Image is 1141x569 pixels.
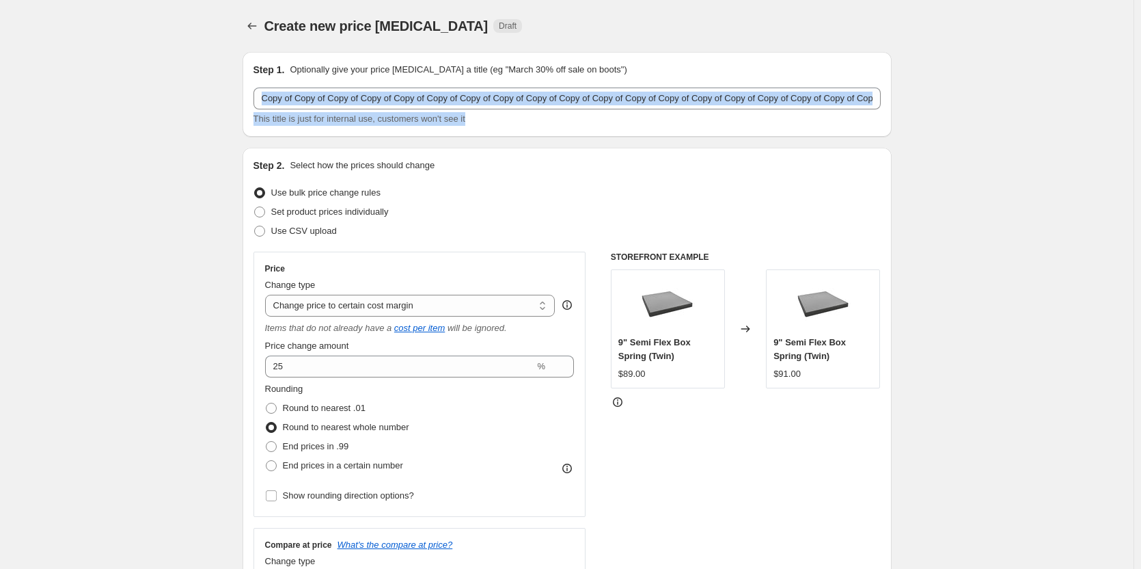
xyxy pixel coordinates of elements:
[640,277,695,332] img: prod_1790987912_80x.jpg
[448,323,507,333] i: will be ignored.
[338,540,453,550] button: What's the compare at price?
[265,280,316,290] span: Change type
[271,207,389,217] span: Set product prices individually
[264,18,489,34] span: Create new price [MEDICAL_DATA]
[253,159,285,172] h2: Step 2.
[283,490,414,501] span: Show rounding direction options?
[394,323,445,333] a: cost per item
[773,367,801,381] div: $91.00
[560,298,574,312] div: help
[283,441,349,451] span: End prices in .99
[283,403,366,413] span: Round to nearest .01
[499,21,517,31] span: Draft
[265,540,332,551] h3: Compare at price
[618,367,646,381] div: $89.00
[290,159,435,172] p: Select how the prices should change
[283,422,409,432] span: Round to nearest whole number
[265,263,285,274] h3: Price
[537,361,545,371] span: %
[796,277,851,332] img: prod_1790987912_80x.jpg
[773,337,846,361] span: 9" Semi Flex Box Spring (Twin)
[253,114,465,124] span: This title is just for internal use, customers won't see it
[271,226,337,236] span: Use CSV upload
[265,341,349,351] span: Price change amount
[618,337,691,361] span: 9" Semi Flex Box Spring (Twin)
[283,460,403,471] span: End prices in a certain number
[265,356,535,378] input: 50
[265,556,316,566] span: Change type
[265,384,303,394] span: Rounding
[271,187,381,198] span: Use bulk price change rules
[265,323,392,333] i: Items that do not already have a
[253,63,285,77] h2: Step 1.
[290,63,627,77] p: Optionally give your price [MEDICAL_DATA] a title (eg "March 30% off sale on boots")
[243,16,262,36] button: Price change jobs
[611,252,881,263] h6: STOREFRONT EXAMPLE
[253,88,881,109] input: 30% off holiday sale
